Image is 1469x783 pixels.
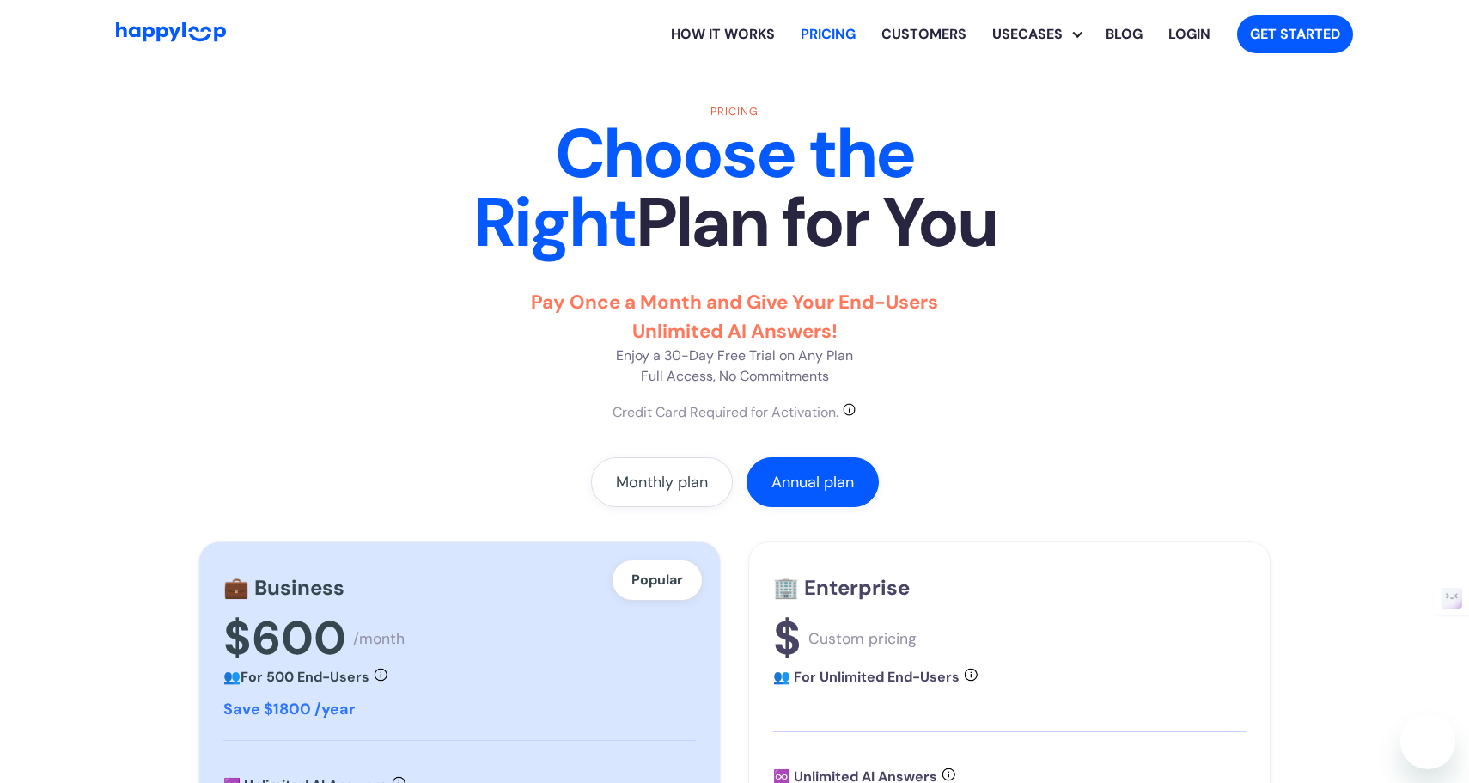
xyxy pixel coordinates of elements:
div: Credit Card Required for Activation. [613,402,838,423]
a: Log in to your HappyLoop account [1155,7,1223,62]
a: Go to Home Page [116,22,226,46]
div: /month [353,629,405,648]
div: Usecases [979,24,1076,45]
a: Get started with HappyLoop [1237,15,1353,53]
strong: 👥 For Unlimited End-Users [773,668,960,686]
div: $600 [223,610,346,667]
strong: For 500 End-Users [241,668,369,686]
strong: Plan for You [636,178,997,267]
div: Pricing [434,103,1035,119]
iframe: Button to launch messaging window [1400,714,1455,769]
strong: Pay Once a Month and Give Your End-Users Unlimited AI Answers! [531,290,938,344]
p: Enjoy a 30-Day Free Trial on Any Plan Full Access, No Commitments [498,288,971,387]
strong: 👥 [223,668,241,686]
a: Visit the HappyLoop blog for insights [1093,7,1155,62]
div: Popular [612,560,703,601]
a: Learn how HappyLoop works [869,7,979,62]
div: Annual plan [771,474,854,491]
strong: Choose the Right [473,109,915,267]
a: Learn how HappyLoop works [658,7,788,62]
strong: Save $1800 /year [223,699,355,719]
div: Monthly plan [616,474,708,491]
strong: 🏢 Enterprise [773,574,910,601]
div: $ [773,610,802,667]
strong: 💼 Business [223,574,344,601]
a: View HappyLoop pricing plans [788,7,869,62]
img: HappyLoop Logo [116,22,226,42]
div: Explore HappyLoop use cases [979,7,1093,62]
div: Custom pricing [808,629,917,648]
div: Usecases [992,7,1093,62]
